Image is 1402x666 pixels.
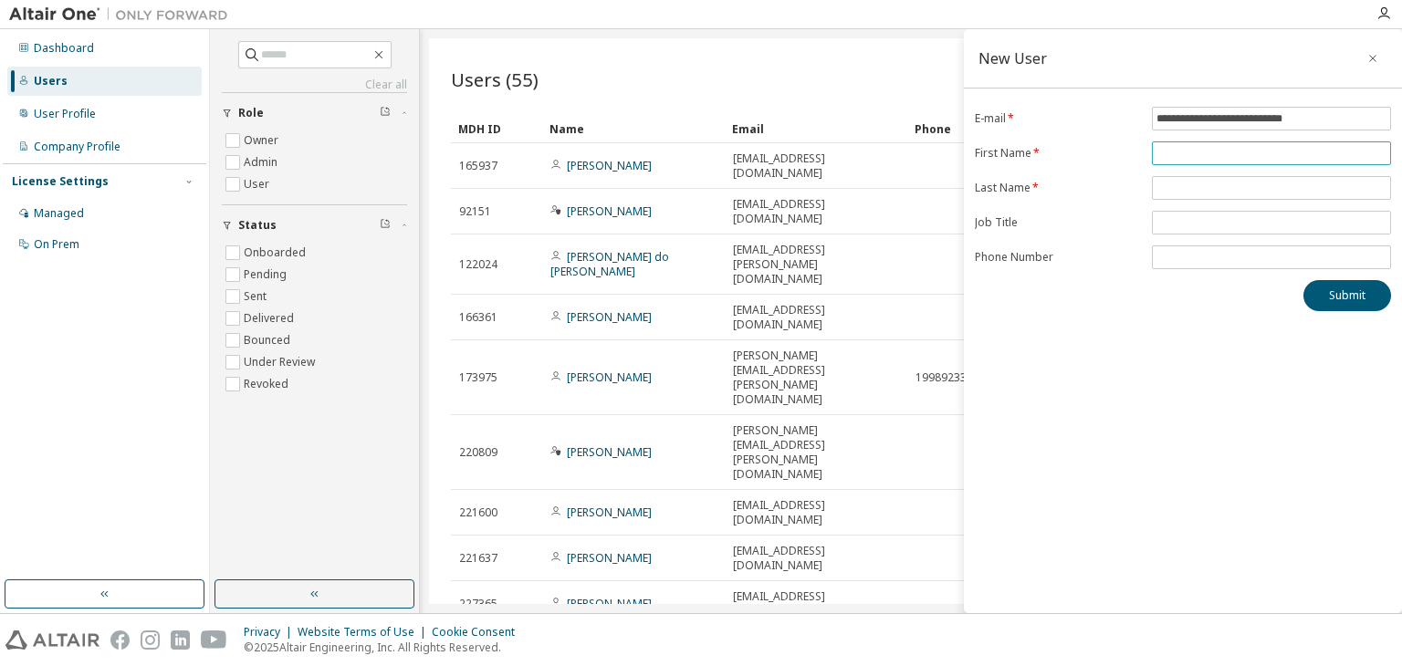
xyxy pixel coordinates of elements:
[244,130,282,151] label: Owner
[459,505,497,520] span: 221600
[733,151,899,181] span: [EMAIL_ADDRESS][DOMAIN_NAME]
[459,310,497,325] span: 166361
[978,51,1047,66] div: New User
[975,111,1141,126] label: E-mail
[567,158,652,173] a: [PERSON_NAME]
[141,630,160,650] img: instagram.svg
[244,307,298,329] label: Delivered
[244,329,294,351] label: Bounced
[733,544,899,573] span: [EMAIL_ADDRESS][DOMAIN_NAME]
[380,106,391,120] span: Clear filter
[244,640,526,655] p: © 2025 Altair Engineering, Inc. All Rights Reserved.
[567,596,652,611] a: [PERSON_NAME]
[733,498,899,527] span: [EMAIL_ADDRESS][DOMAIN_NAME]
[171,630,190,650] img: linkedin.svg
[244,264,290,286] label: Pending
[459,445,497,460] span: 220809
[201,630,227,650] img: youtube.svg
[244,625,298,640] div: Privacy
[244,151,281,173] label: Admin
[238,218,277,233] span: Status
[244,242,309,264] label: Onboarded
[244,286,270,307] label: Sent
[975,181,1141,195] label: Last Name
[975,215,1141,230] label: Job Title
[222,205,407,245] button: Status
[975,250,1141,265] label: Phone Number
[34,41,94,56] div: Dashboard
[238,106,264,120] span: Role
[5,630,99,650] img: altair_logo.svg
[567,203,652,219] a: [PERSON_NAME]
[222,93,407,133] button: Role
[458,114,535,143] div: MDH ID
[549,114,717,143] div: Name
[733,197,899,226] span: [EMAIL_ADDRESS][DOMAIN_NAME]
[567,309,652,325] a: [PERSON_NAME]
[733,423,899,482] span: [PERSON_NAME][EMAIL_ADDRESS][PERSON_NAME][DOMAIN_NAME]
[34,140,120,154] div: Company Profile
[459,551,497,566] span: 221637
[915,370,986,385] span: 19989233823
[110,630,130,650] img: facebook.svg
[244,173,273,195] label: User
[975,146,1141,161] label: First Name
[244,373,292,395] label: Revoked
[567,550,652,566] a: [PERSON_NAME]
[298,625,432,640] div: Website Terms of Use
[9,5,237,24] img: Altair One
[222,78,407,92] a: Clear all
[432,625,526,640] div: Cookie Consent
[567,444,652,460] a: [PERSON_NAME]
[567,505,652,520] a: [PERSON_NAME]
[451,67,539,92] span: Users (55)
[459,597,497,611] span: 227365
[34,237,79,252] div: On Prem
[34,107,96,121] div: User Profile
[733,303,899,332] span: [EMAIL_ADDRESS][DOMAIN_NAME]
[550,249,669,279] a: [PERSON_NAME] do [PERSON_NAME]
[34,74,68,88] div: Users
[34,206,84,221] div: Managed
[915,114,1083,143] div: Phone
[1303,280,1391,311] button: Submit
[567,369,652,385] a: [PERSON_NAME]
[459,257,497,272] span: 122024
[12,174,109,189] div: License Settings
[733,243,899,286] span: [EMAIL_ADDRESS][PERSON_NAME][DOMAIN_NAME]
[733,589,899,619] span: [EMAIL_ADDRESS][DOMAIN_NAME]
[244,351,319,373] label: Under Review
[459,204,491,219] span: 92151
[733,349,899,407] span: [PERSON_NAME][EMAIL_ADDRESS][PERSON_NAME][DOMAIN_NAME]
[459,159,497,173] span: 165937
[380,218,391,233] span: Clear filter
[459,370,497,385] span: 173975
[732,114,900,143] div: Email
